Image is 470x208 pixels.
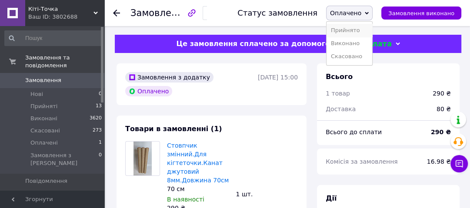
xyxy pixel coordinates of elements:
b: 290 ₴ [431,129,451,135]
li: Виконано [327,37,372,50]
span: Повідомлення [25,177,67,185]
div: 70 см [167,185,229,193]
span: Скасовані [30,127,60,135]
span: Замовлення [130,8,189,18]
span: 0 [99,152,102,167]
img: Стовпчик змінний.Для кігтеточки.Канат джутовий 8мм.Довжина 70см [133,142,152,175]
div: Ваш ID: 3802688 [28,13,104,21]
time: [DATE] 15:00 [258,74,298,81]
span: Комісія за замовлення [326,158,398,165]
span: Нові [30,90,43,98]
div: 80 ₴ [431,99,456,119]
span: Дії [326,194,337,202]
div: 1 шт. [233,188,302,200]
span: 0 [99,90,102,98]
div: Оплачено [125,86,172,96]
li: Скасовано [327,50,372,63]
div: Замовлення з додатку [125,72,213,83]
span: 1 товар [326,90,350,97]
a: Стовпчик змінний.Для кігтеточки.Канат джутовий 8мм.Довжина 70см [167,142,229,184]
span: Всього до сплати [326,129,382,135]
span: 3620 [90,115,102,122]
input: Пошук [4,30,103,46]
span: 13 [96,102,102,110]
span: Доставка [326,106,356,112]
div: 290 ₴ [433,89,451,98]
span: Це замовлення сплачено за допомогою [176,40,337,48]
button: Чат з покупцем [450,155,468,172]
div: Повернутися назад [113,9,120,17]
span: Оплачені [30,139,58,147]
span: Замовлення з [PERSON_NAME] [30,152,99,167]
span: Замовлення [25,76,61,84]
span: 1 [99,139,102,147]
span: Прийняті [30,102,57,110]
span: Оплачено [330,10,361,17]
span: Кіті-Точка [28,5,93,13]
button: Замовлення виконано [381,7,461,20]
div: Статус замовлення [237,9,317,17]
span: 273 [93,127,102,135]
span: Всього [326,73,353,81]
span: Замовлення виконано [388,10,454,17]
span: Виконані [30,115,57,122]
span: Замовлення та повідомлення [25,54,104,69]
span: 16.98 ₴ [427,158,451,165]
li: Прийнято [327,24,372,37]
span: Товари в замовленні (1) [125,125,222,133]
span: В наявності [167,196,204,203]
